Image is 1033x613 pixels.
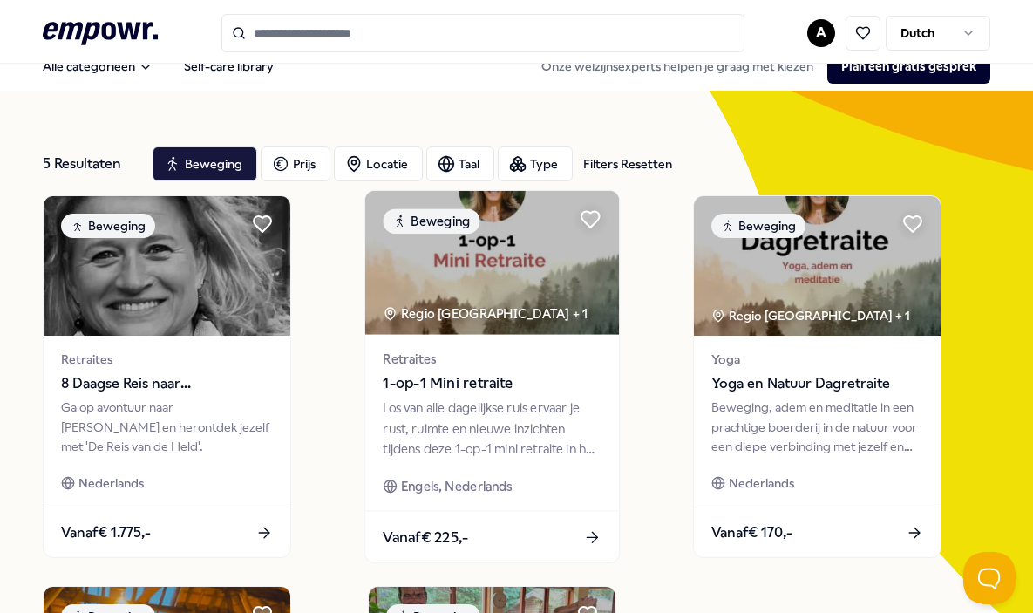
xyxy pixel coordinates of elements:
div: Regio [GEOGRAPHIC_DATA] + 1 [711,306,910,325]
div: Onze welzijnsexperts helpen je graag met kiezen [527,49,990,84]
div: Los van alle dagelijkse ruis ervaar je rust, ruimte en nieuwe inzichten tijdens deze 1-op-1 mini ... [383,398,601,459]
a: package imageBewegingRegio [GEOGRAPHIC_DATA] + 1YogaYoga en Natuur DagretraiteBeweging, adem en m... [693,195,941,558]
a: package imageBewegingRetraites8 Daagse Reis naar [PERSON_NAME] ‘De Reis van de Held'Ga op avontuu... [43,195,291,558]
div: Regio [GEOGRAPHIC_DATA] + 1 [383,303,588,324]
div: Ga op avontuur naar [PERSON_NAME] en herontdek jezelf met 'De Reis van de Held'. [61,398,273,456]
span: Nederlands [729,473,794,493]
input: Search for products, categories or subcategories [221,14,744,52]
a: Self-care library [170,49,288,84]
span: 1-op-1 Mini retraite [383,372,601,395]
iframe: Help Scout Beacon - Open [963,552,1016,604]
span: Yoga en Natuur Dagretraite [711,372,923,395]
img: package image [44,196,290,336]
img: package image [694,196,941,336]
span: Vanaf € 1.775,- [61,521,151,544]
nav: Main [29,49,288,84]
div: Beweging, adem en meditatie in een prachtige boerderij in de natuur voor een diepe verbinding met... [711,398,923,456]
span: Vanaf € 225,- [383,526,468,548]
button: Beweging [153,146,257,181]
span: 8 Daagse Reis naar [PERSON_NAME] ‘De Reis van de Held' [61,372,273,395]
button: Plan een gratis gesprek [827,49,990,84]
div: Beweging [61,214,155,238]
a: package imageBewegingRegio [GEOGRAPHIC_DATA] + 1Retraites1-op-1 Mini retraiteLos van alle dagelij... [364,190,621,564]
div: 5 Resultaten [43,146,139,181]
button: Type [498,146,573,181]
button: A [807,19,835,47]
div: Beweging [383,208,479,234]
button: Alle categorieën [29,49,167,84]
span: Yoga [711,350,923,369]
button: Taal [426,146,494,181]
span: Retraites [383,349,601,369]
span: Engels, Nederlands [401,476,513,496]
img: package image [365,191,619,335]
span: Retraites [61,350,273,369]
button: Locatie [334,146,423,181]
span: Nederlands [78,473,144,493]
span: Vanaf € 170,- [711,521,792,544]
button: Prijs [261,146,330,181]
div: Beweging [711,214,805,238]
div: Filters Resetten [583,154,672,174]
